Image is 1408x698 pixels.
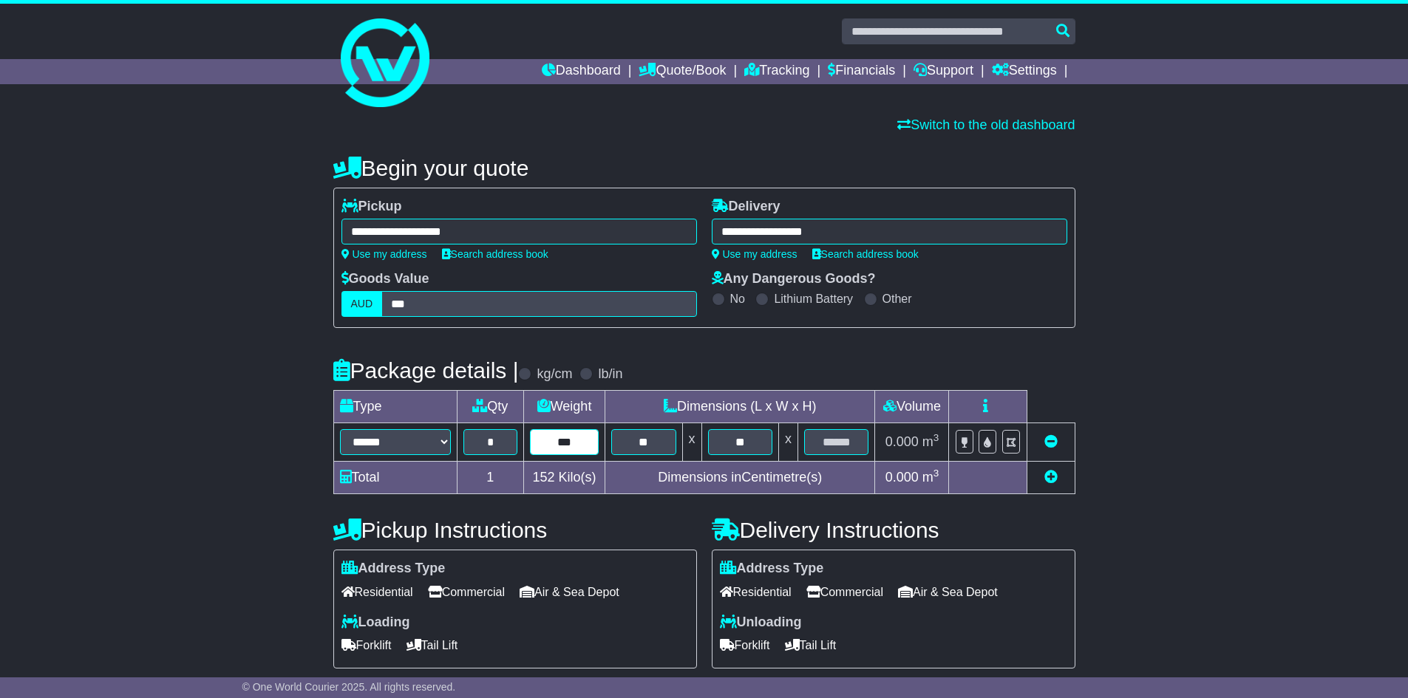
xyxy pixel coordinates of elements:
[812,248,919,260] a: Search address book
[524,462,605,494] td: Kilo(s)
[933,432,939,443] sup: 3
[882,292,912,306] label: Other
[682,423,701,462] td: x
[457,462,524,494] td: 1
[933,468,939,479] sup: 3
[333,518,697,542] h4: Pickup Instructions
[341,634,392,657] span: Forklift
[1044,434,1058,449] a: Remove this item
[730,292,745,306] label: No
[442,248,548,260] a: Search address book
[605,462,875,494] td: Dimensions in Centimetre(s)
[333,358,519,383] h4: Package details |
[898,581,998,603] span: Air & Sea Depot
[341,581,413,603] span: Residential
[712,271,876,287] label: Any Dangerous Goods?
[242,681,456,693] span: © One World Courier 2025. All rights reserved.
[341,615,410,631] label: Loading
[333,391,457,423] td: Type
[542,59,621,84] a: Dashboard
[428,581,505,603] span: Commercial
[885,434,919,449] span: 0.000
[333,156,1075,180] h4: Begin your quote
[922,470,939,485] span: m
[457,391,524,423] td: Qty
[720,561,824,577] label: Address Type
[828,59,895,84] a: Financials
[341,199,402,215] label: Pickup
[774,292,853,306] label: Lithium Battery
[914,59,973,84] a: Support
[407,634,458,657] span: Tail Lift
[533,470,555,485] span: 152
[605,391,875,423] td: Dimensions (L x W x H)
[1044,470,1058,485] a: Add new item
[712,199,780,215] label: Delivery
[897,117,1075,132] a: Switch to the old dashboard
[333,462,457,494] td: Total
[341,271,429,287] label: Goods Value
[639,59,726,84] a: Quote/Book
[806,581,883,603] span: Commercial
[785,634,837,657] span: Tail Lift
[598,366,622,383] label: lb/in
[744,59,809,84] a: Tracking
[712,248,797,260] a: Use my address
[524,391,605,423] td: Weight
[712,518,1075,542] h4: Delivery Instructions
[992,59,1057,84] a: Settings
[341,248,427,260] a: Use my address
[341,291,383,317] label: AUD
[922,434,939,449] span: m
[520,581,619,603] span: Air & Sea Depot
[885,470,919,485] span: 0.000
[720,634,770,657] span: Forklift
[537,366,572,383] label: kg/cm
[720,615,802,631] label: Unloading
[875,391,949,423] td: Volume
[778,423,797,462] td: x
[341,561,446,577] label: Address Type
[720,581,792,603] span: Residential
